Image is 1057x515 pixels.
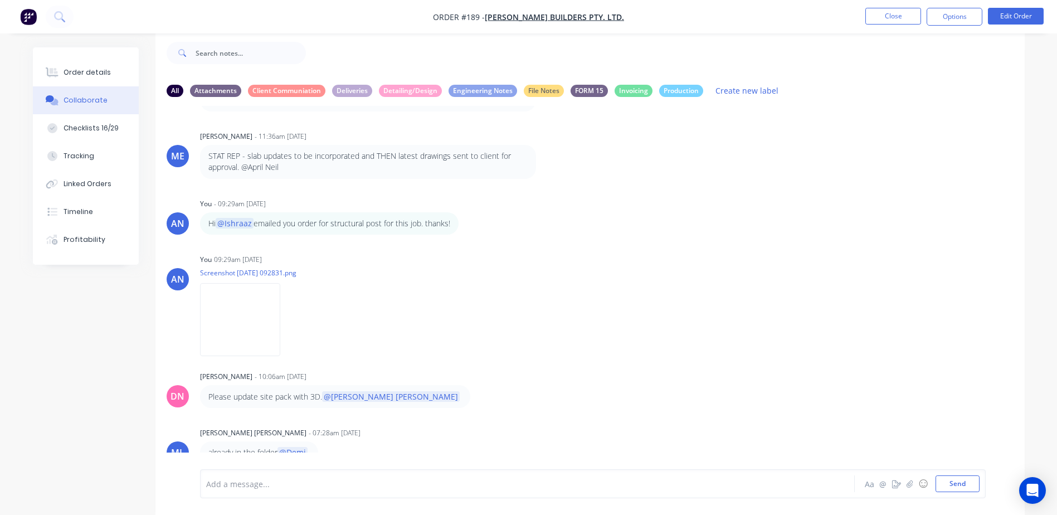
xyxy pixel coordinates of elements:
button: Aa [863,477,876,490]
div: All [167,85,183,97]
div: Profitability [64,235,105,245]
div: 09:29am [DATE] [214,255,262,265]
span: @Ishraaz [216,218,254,229]
button: Tracking [33,142,139,170]
img: Factory [20,8,37,25]
div: File Notes [524,85,564,97]
div: Tracking [64,151,94,161]
div: [PERSON_NAME] [200,372,252,382]
div: - 10:06am [DATE] [255,372,306,382]
div: You [200,255,212,265]
button: Timeline [33,198,139,226]
div: - 11:36am [DATE] [255,132,306,142]
div: Invoicing [615,85,652,97]
div: AN [171,273,184,286]
button: Order details [33,59,139,86]
div: ME [171,149,184,163]
button: Options [927,8,982,26]
div: [PERSON_NAME] [PERSON_NAME] [200,428,306,438]
div: Please update site pack with 3D. [208,391,462,402]
div: Deliveries [332,85,372,97]
span: @Demi [277,447,308,458]
button: @ [876,477,890,490]
p: already in the folder [208,447,310,458]
span: Order #189 - [433,12,485,22]
div: Detailing/Design [379,85,442,97]
button: ☺ [917,477,930,490]
button: Collaborate [33,86,139,114]
div: Attachments [190,85,241,97]
div: Order details [64,67,111,77]
button: Send [936,475,980,492]
div: ML [171,446,184,459]
button: Profitability [33,226,139,254]
div: Production [659,85,703,97]
div: Collaborate [64,95,108,105]
div: Checklists 16/29 [64,123,119,133]
button: Create new label [710,83,785,98]
div: - 09:29am [DATE] [214,199,266,209]
div: [PERSON_NAME] [200,132,252,142]
div: AN [171,217,184,230]
div: Engineering Notes [449,85,517,97]
button: Edit Order [988,8,1044,25]
button: Close [865,8,921,25]
input: Search notes... [196,42,306,64]
p: STAT REP - slab updates to be incorporated and THEN latest drawings sent to client for approval. ... [208,150,528,173]
div: Client Communiation [248,85,325,97]
div: FORM 15 [571,85,608,97]
div: - 07:28am [DATE] [309,428,361,438]
div: Open Intercom Messenger [1019,477,1046,504]
a: [PERSON_NAME] Builders Pty. Ltd. [485,12,624,22]
div: Linked Orders [64,179,111,189]
button: Linked Orders [33,170,139,198]
div: You [200,199,212,209]
p: Screenshot [DATE] 092831.png [200,268,296,278]
div: DN [171,390,184,403]
p: Hi emailed you order for structural post for this job. thanks! [208,218,450,229]
span: @[PERSON_NAME] [PERSON_NAME] [322,391,460,402]
button: Checklists 16/29 [33,114,139,142]
div: Timeline [64,207,93,217]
